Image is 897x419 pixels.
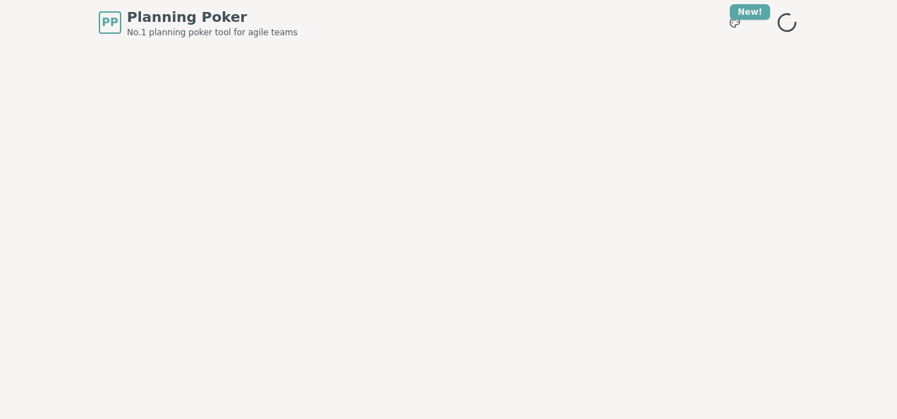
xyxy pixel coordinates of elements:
div: New! [730,4,770,20]
a: PPPlanning PokerNo.1 planning poker tool for agile teams [99,7,298,38]
button: New! [722,10,747,35]
span: PP [102,14,118,31]
span: Planning Poker [127,7,298,27]
span: No.1 planning poker tool for agile teams [127,27,298,38]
